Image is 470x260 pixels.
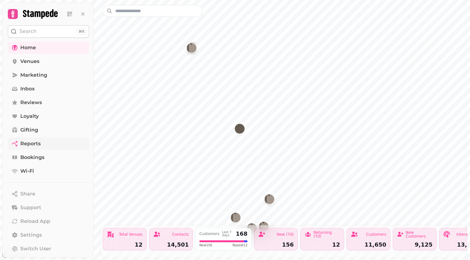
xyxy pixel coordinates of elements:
span: Repeat 12 [232,243,247,248]
button: Kiltane - 47 Stonegate [235,124,245,134]
span: Marketing [20,71,47,79]
button: Support [8,201,89,214]
button: Kiltane - St Giles [187,43,197,53]
a: Bookings [8,151,89,164]
div: Customers [199,232,220,236]
div: 14,501 [153,242,189,248]
div: New Customers [406,231,432,238]
div: 12 [304,242,340,248]
button: Kiltane - Oxford [231,213,241,223]
a: Reviews [8,96,89,109]
a: Inbox [8,83,89,95]
div: Map marker [264,194,274,206]
span: New 156 [199,243,212,248]
span: Gifting [20,126,38,134]
a: Venues [8,55,89,68]
div: Map marker [231,213,241,224]
a: Settings [8,229,89,241]
a: Wi-Fi [8,165,89,177]
div: Last 7 days [222,231,233,237]
span: Reviews [20,99,42,106]
span: Loyalty [20,113,39,120]
div: ⌘K [77,28,86,35]
a: Home [8,41,89,54]
button: Kiltane - London [259,222,269,232]
a: Marketing [8,69,89,81]
button: Kiltane - Windsor [247,223,257,233]
a: Reports [8,137,89,150]
div: 156 [258,242,294,248]
button: Reload App [8,215,89,228]
span: Reports [20,140,41,147]
div: Map marker [187,42,197,54]
button: Share [8,188,89,200]
div: Contacts [172,233,189,236]
div: Map marker [235,124,245,136]
div: New (7d) [277,233,294,236]
div: Map marker [247,223,257,235]
button: Kiltane - Cambridge [264,194,274,204]
span: Venues [20,58,39,65]
div: Total Venues [119,233,142,236]
div: 168 [236,231,247,237]
a: Loyalty [8,110,89,123]
a: Gifting [8,124,89,136]
div: 9,125 [397,242,432,248]
div: Map marker [259,222,269,234]
span: Settings [20,231,42,239]
div: Returning (7d) [313,231,340,238]
div: Map marker [187,43,197,55]
div: 12 [107,242,142,248]
span: Reload App [20,218,50,225]
span: Home [20,44,36,51]
div: Customers [366,233,386,236]
p: Search [19,28,37,35]
span: Switch User [20,245,51,253]
span: Inbox [20,85,35,93]
span: Share [20,190,35,198]
div: 11,650 [351,242,386,248]
button: Kiltane - 80 Charing Cross [187,42,197,52]
span: Bookings [20,154,44,161]
span: Support [20,204,41,211]
span: Wi-Fi [20,167,34,175]
button: Switch User [8,243,89,255]
button: Search⌘K [8,25,89,38]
